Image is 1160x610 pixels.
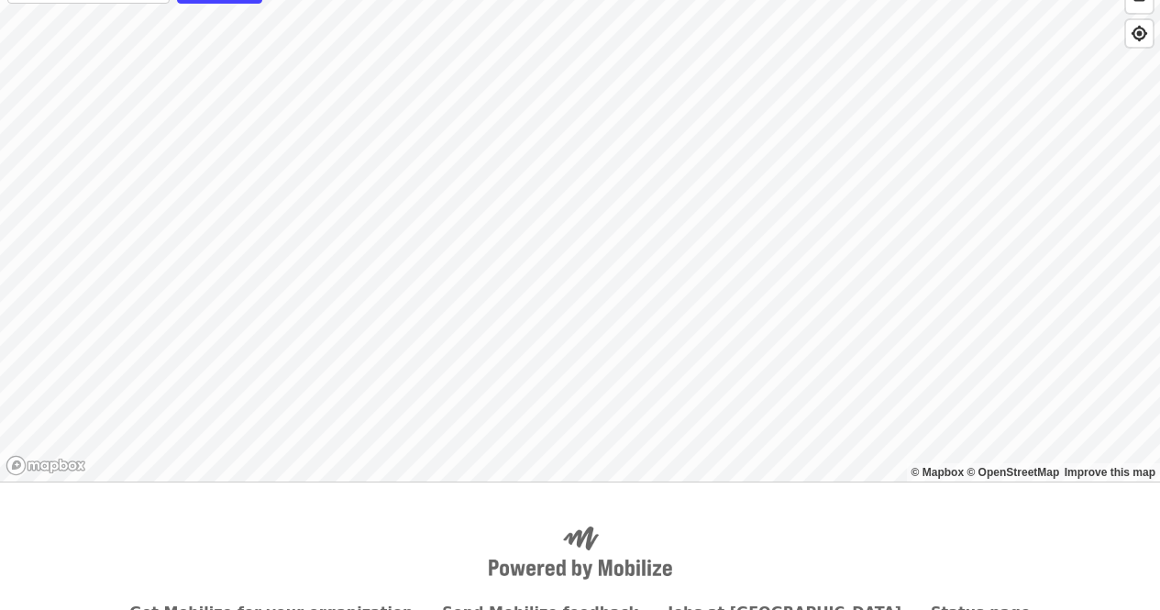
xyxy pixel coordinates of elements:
a: OpenStreetMap [967,466,1059,479]
a: Mapbox logo [6,455,86,476]
button: Find My Location [1126,20,1153,47]
a: Map feedback [1065,466,1155,479]
img: Powered by Mobilize [489,527,672,580]
a: Mapbox [911,466,965,479]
